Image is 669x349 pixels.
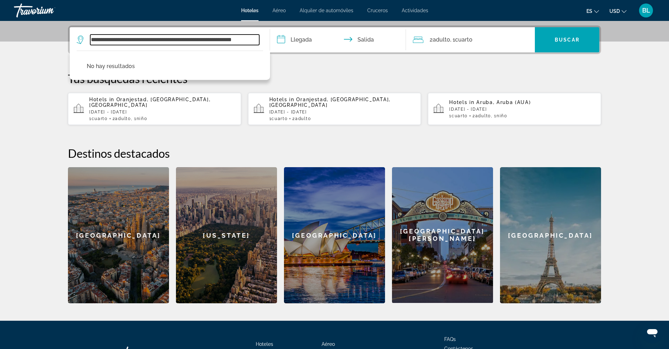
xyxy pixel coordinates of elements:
a: [US_STATE] [176,167,277,303]
button: Check in and out dates [270,27,406,52]
span: BL [642,7,650,14]
a: Alquiler de automóviles [300,8,353,13]
span: Cuarto [455,36,472,43]
a: Hoteles [256,341,273,347]
span: Hotels in [449,99,474,105]
iframe: Botón para iniciar la ventana de mensajería [641,321,663,343]
p: Tus búsquedas recientes [68,72,601,86]
span: Adulto [295,116,311,121]
a: FAQs [444,336,456,342]
div: Search widget [70,27,599,52]
span: , 1 [131,116,147,121]
a: [GEOGRAPHIC_DATA] [68,167,169,303]
span: Niño [497,113,507,118]
span: USD [609,8,620,14]
span: 1 [269,116,288,121]
span: Oranjestad, [GEOGRAPHIC_DATA], [GEOGRAPHIC_DATA] [269,97,391,108]
span: 2 [113,116,131,121]
a: Hoteles [241,8,259,13]
a: [GEOGRAPHIC_DATA] [284,167,385,303]
a: Aéreo [322,341,335,347]
button: Change currency [609,6,626,16]
span: Cuarto [92,116,108,121]
a: Actividades [402,8,428,13]
span: Adulto [475,113,491,118]
p: [DATE] - [DATE] [449,107,595,112]
span: 1 [449,113,468,118]
span: 2 [472,113,491,118]
span: Hotels in [269,97,294,102]
p: [DATE] - [DATE] [269,110,416,114]
span: Adulto [433,36,450,43]
button: Buscar [535,27,599,52]
button: Hotels in Oranjestad, [GEOGRAPHIC_DATA], [GEOGRAPHIC_DATA][DATE] - [DATE]1Cuarto2Adulto [248,92,421,125]
a: [GEOGRAPHIC_DATA][PERSON_NAME] [392,167,493,303]
span: Oranjestad, [GEOGRAPHIC_DATA], [GEOGRAPHIC_DATA] [89,97,210,108]
a: [GEOGRAPHIC_DATA] [500,167,601,303]
p: No hay resultados [87,61,135,71]
h2: Destinos destacados [68,146,601,160]
span: Niño [137,116,147,121]
button: Hotels in Oranjestad, [GEOGRAPHIC_DATA], [GEOGRAPHIC_DATA][DATE] - [DATE]1Cuarto2Adulto, 1Niño [68,92,241,125]
button: Hotels in Aruba, Aruba (AUA)[DATE] - [DATE]1Cuarto2Adulto, 1Niño [428,92,601,125]
span: Cuarto [271,116,287,121]
a: Aéreo [272,8,286,13]
button: User Menu [637,3,655,18]
span: 1 [89,116,108,121]
p: [DATE] - [DATE] [89,110,236,114]
span: , 1 [491,113,507,118]
span: Adulto [115,116,131,121]
span: , 1 [450,35,472,45]
span: es [586,8,592,14]
span: Aruba, Aruba (AUA) [476,99,531,105]
button: Travelers: 2 adults, 0 children [406,27,535,52]
span: 2 [430,35,450,45]
span: Hotels in [89,97,114,102]
span: Cuarto [452,113,468,118]
button: Change language [586,6,599,16]
span: 2 [292,116,311,121]
a: Travorium [14,1,84,20]
a: Cruceros [367,8,388,13]
span: Buscar [555,37,579,43]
